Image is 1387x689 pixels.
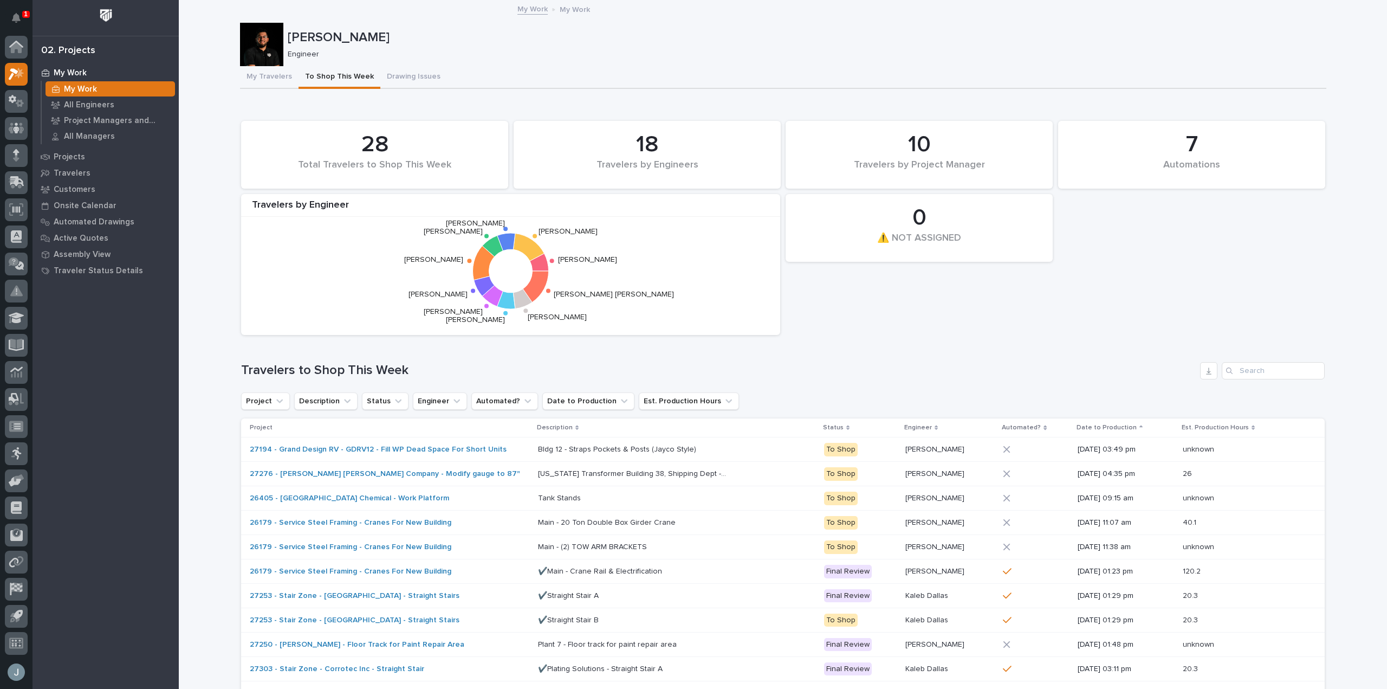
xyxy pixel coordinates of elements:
[241,462,1325,486] tr: 27276 - [PERSON_NAME] [PERSON_NAME] Company - Modify gauge to 87" [US_STATE] Transformer Building...
[538,565,664,576] p: ✔️Main - Crane Rail & Electrification
[250,494,449,503] a: 26405 - [GEOGRAPHIC_DATA] Chemical - Work Platform
[538,467,730,479] p: Virginia Transformer Building 38, Shipping Dept - Modify hoist gauge from 78" to 87"
[554,291,674,298] text: [PERSON_NAME] [PERSON_NAME]
[33,197,179,214] a: Onsite Calendar
[538,662,665,674] p: ✔️Plating Solutions - Straight Stair A
[1183,443,1216,454] p: unknown
[824,565,872,578] div: Final Review
[54,234,108,243] p: Active Quotes
[824,662,872,676] div: Final Review
[824,638,872,652] div: Final Review
[64,85,97,94] p: My Work
[250,616,459,625] a: 27253 - Stair Zone - [GEOGRAPHIC_DATA] - Straight Stairs
[1183,516,1198,527] p: 40.1
[446,317,505,324] text: [PERSON_NAME]
[288,50,1318,59] p: Engineer
[537,422,573,434] p: Description
[409,291,468,298] text: [PERSON_NAME]
[241,392,290,410] button: Project
[241,511,1325,535] tr: 26179 - Service Steel Framing - Cranes For New Building Main - 20 Ton Double Box Girder CraneMain...
[446,220,505,227] text: [PERSON_NAME]
[824,589,872,603] div: Final Review
[54,152,85,162] p: Projects
[1078,469,1174,479] p: [DATE] 04:35 pm
[471,392,538,410] button: Automated?
[54,217,134,227] p: Automated Drawings
[54,201,116,211] p: Onsite Calendar
[1077,131,1307,158] div: 7
[905,492,967,503] p: [PERSON_NAME]
[1182,422,1249,434] p: Est. Production Hours
[1183,540,1216,552] p: unknown
[42,97,179,112] a: All Engineers
[558,256,617,264] text: [PERSON_NAME]
[1078,591,1174,601] p: [DATE] 01:29 pm
[804,131,1034,158] div: 10
[905,589,950,601] p: Kaleb Dallas
[42,81,179,96] a: My Work
[539,228,598,235] text: [PERSON_NAME]
[14,13,28,30] div: Notifications1
[241,633,1325,657] tr: 27250 - [PERSON_NAME] - Floor Track for Paint Repair Area Plant 7 - Floor track for paint repair ...
[33,246,179,262] a: Assembly View
[804,159,1034,182] div: Travelers by Project Manager
[33,262,179,279] a: Traveler Status Details
[824,516,858,530] div: To Shop
[250,469,520,479] a: 27276 - [PERSON_NAME] [PERSON_NAME] Company - Modify gauge to 87"
[1078,640,1174,649] p: [DATE] 01:48 pm
[33,165,179,181] a: Travelers
[241,437,1325,462] tr: 27194 - Grand Design RV - GDRV12 - Fill WP Dead Space For Short Units Bldg 12 - Straps Pockets & ...
[1077,422,1137,434] p: Date to Production
[33,214,179,230] a: Automated Drawings
[380,66,447,89] button: Drawing Issues
[560,3,590,15] p: My Work
[804,233,1034,255] div: ⚠️ NOT ASSIGNED
[241,486,1325,511] tr: 26405 - [GEOGRAPHIC_DATA] Chemical - Work Platform Tank StandsTank Stands To Shop[PERSON_NAME][PE...
[542,392,634,410] button: Date to Production
[1183,492,1216,503] p: unknown
[1077,159,1307,182] div: Automations
[824,467,858,481] div: To Shop
[824,614,858,627] div: To Shop
[250,518,451,527] a: 26179 - Service Steel Framing - Cranes For New Building
[33,65,179,81] a: My Work
[54,185,95,195] p: Customers
[424,308,483,315] text: [PERSON_NAME]
[413,392,467,410] button: Engineer
[1183,638,1216,649] p: unknown
[538,516,678,527] p: Main - 20 Ton Double Box Girder Crane
[528,314,587,321] text: [PERSON_NAME]
[241,535,1325,559] tr: 26179 - Service Steel Framing - Cranes For New Building Main - (2) TOW ARM BRACKETSMain - (2) TOW...
[1222,362,1325,379] div: Search
[905,540,967,552] p: [PERSON_NAME]
[905,638,967,649] p: [PERSON_NAME]
[804,204,1034,231] div: 0
[1183,467,1194,479] p: 26
[241,584,1325,608] tr: 27253 - Stair Zone - [GEOGRAPHIC_DATA] - Straight Stairs ✔️Straight Stair A✔️Straight Stair A Fin...
[5,661,28,684] button: users-avatar
[1002,422,1041,434] p: Automated?
[33,230,179,246] a: Active Quotes
[1183,589,1200,601] p: 20.3
[33,149,179,165] a: Projects
[241,559,1325,584] tr: 26179 - Service Steel Framing - Cranes For New Building ✔️Main - Crane Rail & Electrification✔️Ma...
[250,665,424,674] a: 27303 - Stair Zone - Corrotec Inc - Straight Stair
[299,66,380,89] button: To Shop This Week
[1183,614,1200,625] p: 20.3
[538,443,698,454] p: Bldg 12 - Straps Pockets & Posts (Jayco Style)
[260,131,490,158] div: 28
[904,422,932,434] p: Engineer
[41,45,95,57] div: 02. Projects
[240,66,299,89] button: My Travelers
[250,567,451,576] a: 26179 - Service Steel Framing - Cranes For New Building
[250,543,451,552] a: 26179 - Service Steel Framing - Cranes For New Building
[532,159,762,182] div: Travelers by Engineers
[42,128,179,144] a: All Managers
[538,492,583,503] p: Tank Stands
[532,131,762,158] div: 18
[905,565,967,576] p: [PERSON_NAME]
[54,68,87,78] p: My Work
[362,392,409,410] button: Status
[96,5,116,25] img: Workspace Logo
[1183,565,1203,576] p: 120.2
